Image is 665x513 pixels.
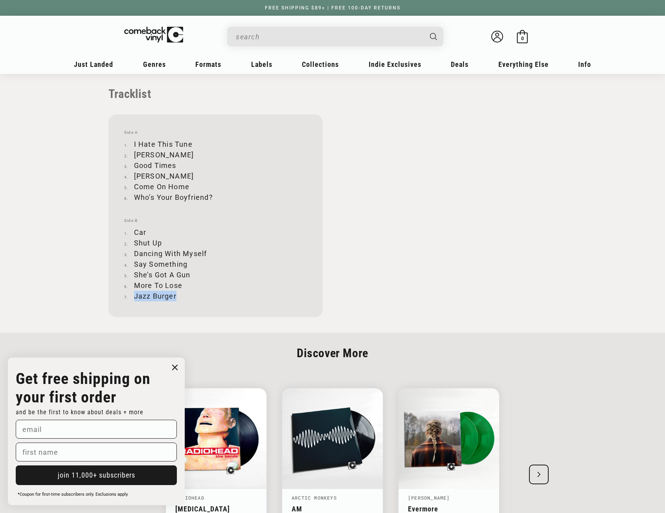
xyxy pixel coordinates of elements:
[124,227,307,238] li: Car
[302,60,339,68] span: Collections
[124,291,307,301] li: Jazz Burger
[578,60,591,68] span: Info
[16,420,177,439] input: email
[169,362,181,373] button: Close dialog
[74,60,113,68] span: Just Landed
[124,259,307,269] li: Say Something
[227,27,443,46] div: Search
[369,60,421,68] span: Indie Exclusives
[292,495,337,501] a: Arctic Monkeys
[124,248,307,259] li: Dancing With Myself
[143,60,166,68] span: Genres
[521,35,524,41] span: 0
[124,218,307,223] span: Side B
[18,492,129,497] span: *Coupon for first-time subscribers only. Exclusions apply.
[124,160,307,171] li: Good Times
[16,369,151,406] strong: Get free shipping on your first order
[236,29,422,45] input: When autocomplete results are available use up and down arrows to review and enter to select
[124,149,307,160] li: [PERSON_NAME]
[108,87,323,101] p: Tracklist
[408,505,490,513] a: Evermore
[451,60,468,68] span: Deals
[16,465,177,485] button: join 11,000+ subscribers
[175,505,257,513] a: [MEDICAL_DATA]
[16,408,143,416] span: and be the first to know about deals + more
[195,60,221,68] span: Formats
[529,465,549,484] div: Next slide
[124,192,307,203] li: Who’s Your Boyfriend?
[175,495,204,501] a: Radiohead
[124,181,307,192] li: Come On Home
[408,495,450,501] a: [PERSON_NAME]
[124,130,307,135] span: Side A
[124,280,307,291] li: More To Lose
[124,171,307,181] li: [PERSON_NAME]
[124,238,307,248] li: Shut Up
[423,27,445,46] button: Search
[292,505,373,513] a: AM
[257,5,408,11] a: FREE SHIPPING $89+ | FREE 100-DAY RETURNS
[498,60,549,68] span: Everything Else
[251,60,272,68] span: Labels
[124,139,307,149] li: I Hate This Tune
[124,269,307,280] li: She’s Got A Gun
[16,443,177,461] input: first name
